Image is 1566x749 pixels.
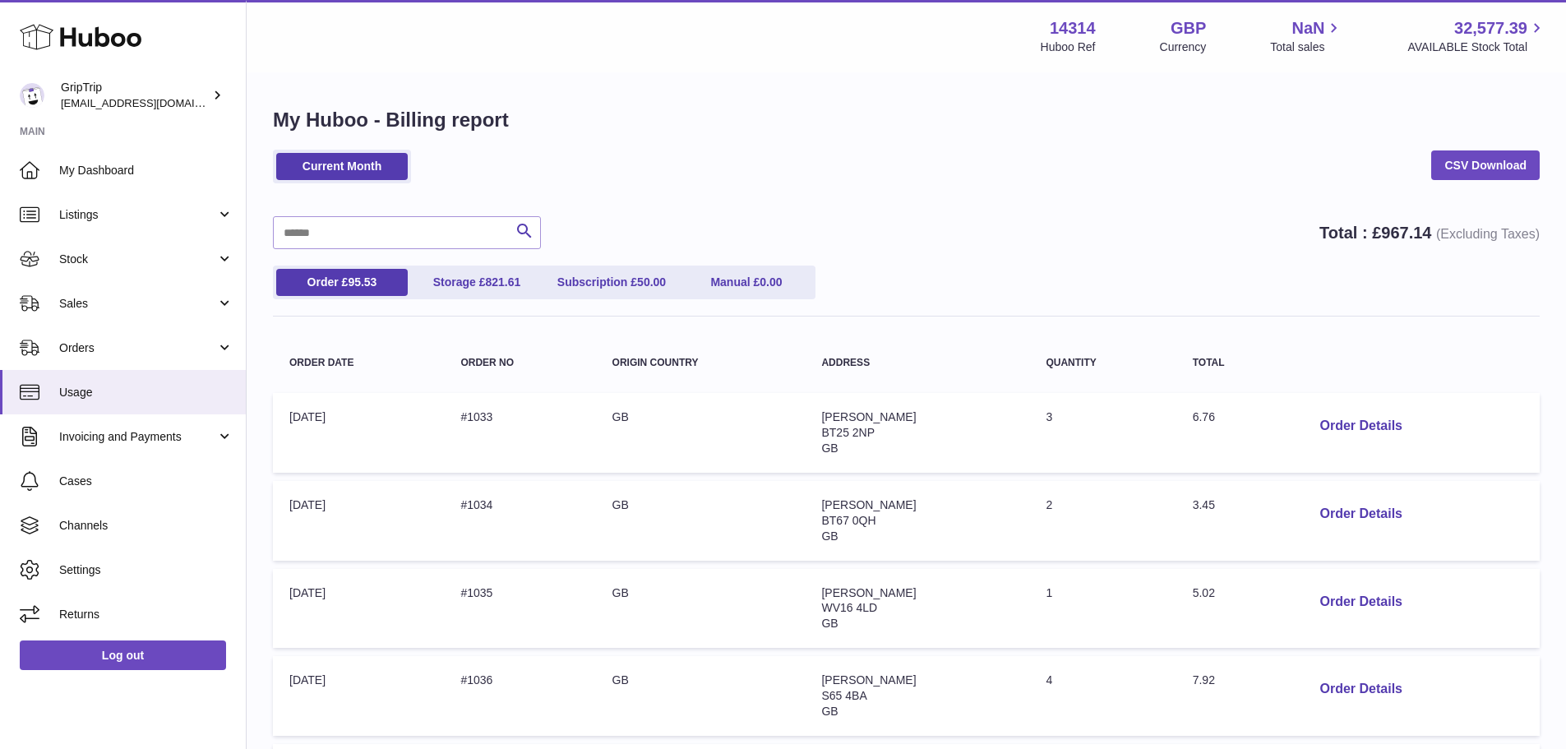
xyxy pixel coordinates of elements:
[59,296,216,312] span: Sales
[411,269,543,296] a: Storage £821.61
[59,474,233,489] span: Cases
[59,163,233,178] span: My Dashboard
[444,481,595,561] td: #1034
[821,514,875,527] span: BT67 0QH
[1381,224,1431,242] span: 967.14
[821,601,877,614] span: WV16 4LD
[444,393,595,473] td: #1033
[1436,227,1540,241] span: (Excluding Taxes)
[546,269,677,296] a: Subscription £50.00
[1270,17,1343,55] a: NaN Total sales
[1291,17,1324,39] span: NaN
[1029,393,1176,473] td: 3
[1041,39,1096,55] div: Huboo Ref
[1193,410,1215,423] span: 6.76
[821,529,838,543] span: GB
[444,656,595,736] td: #1036
[1270,39,1343,55] span: Total sales
[20,640,226,670] a: Log out
[596,393,806,473] td: GB
[61,80,209,111] div: GripTrip
[1319,224,1540,242] strong: Total : £
[485,275,520,289] span: 821.61
[1407,17,1546,55] a: 32,577.39 AVAILABLE Stock Total
[1029,656,1176,736] td: 4
[1407,39,1546,55] span: AVAILABLE Stock Total
[1029,481,1176,561] td: 2
[444,569,595,649] td: #1035
[821,498,916,511] span: [PERSON_NAME]
[821,617,838,630] span: GB
[273,107,1540,133] h1: My Huboo - Billing report
[821,673,916,687] span: [PERSON_NAME]
[1160,39,1207,55] div: Currency
[273,569,444,649] td: [DATE]
[1029,341,1176,385] th: Quantity
[276,269,408,296] a: Order £95.53
[273,481,444,561] td: [DATE]
[348,275,376,289] span: 95.53
[1029,569,1176,649] td: 1
[1454,17,1527,39] span: 32,577.39
[444,341,595,385] th: Order no
[1176,341,1291,385] th: Total
[1306,585,1415,619] button: Order Details
[61,96,242,109] span: [EMAIL_ADDRESS][DOMAIN_NAME]
[273,393,444,473] td: [DATE]
[760,275,782,289] span: 0.00
[596,656,806,736] td: GB
[59,429,216,445] span: Invoicing and Payments
[821,410,916,423] span: [PERSON_NAME]
[821,586,916,599] span: [PERSON_NAME]
[59,385,233,400] span: Usage
[273,341,444,385] th: Order Date
[59,518,233,534] span: Channels
[637,275,666,289] span: 50.00
[273,656,444,736] td: [DATE]
[1306,673,1415,706] button: Order Details
[1306,497,1415,531] button: Order Details
[59,340,216,356] span: Orders
[20,83,44,108] img: internalAdmin-14314@internal.huboo.com
[596,569,806,649] td: GB
[596,481,806,561] td: GB
[821,442,838,455] span: GB
[821,426,875,439] span: BT25 2NP
[821,705,838,718] span: GB
[1193,586,1215,599] span: 5.02
[59,607,233,622] span: Returns
[805,341,1029,385] th: Address
[596,341,806,385] th: Origin Country
[821,689,866,702] span: S65 4BA
[1306,409,1415,443] button: Order Details
[1193,498,1215,511] span: 3.45
[59,207,216,223] span: Listings
[59,252,216,267] span: Stock
[1171,17,1206,39] strong: GBP
[1050,17,1096,39] strong: 14314
[59,562,233,578] span: Settings
[1193,673,1215,687] span: 7.92
[1431,150,1540,180] a: CSV Download
[681,269,812,296] a: Manual £0.00
[276,153,408,180] a: Current Month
